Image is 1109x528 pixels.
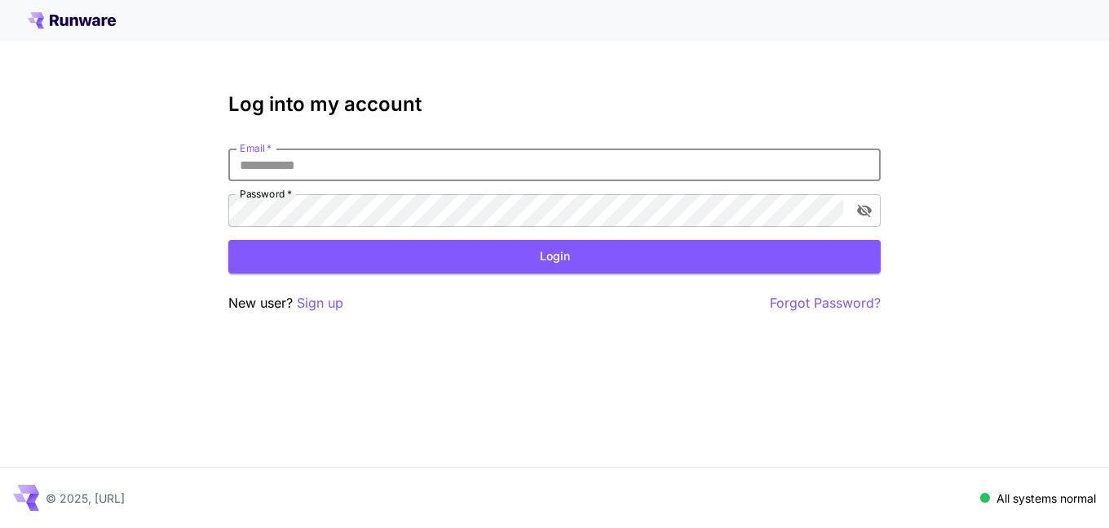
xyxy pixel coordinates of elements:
button: toggle password visibility [850,196,879,225]
button: Sign up [297,293,343,313]
p: © 2025, [URL] [46,490,125,507]
button: Forgot Password? [770,293,881,313]
label: Email [240,141,272,155]
h3: Log into my account [228,93,881,116]
p: All systems normal [996,490,1096,507]
p: New user? [228,293,343,313]
label: Password [240,187,292,201]
button: Login [228,240,881,273]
